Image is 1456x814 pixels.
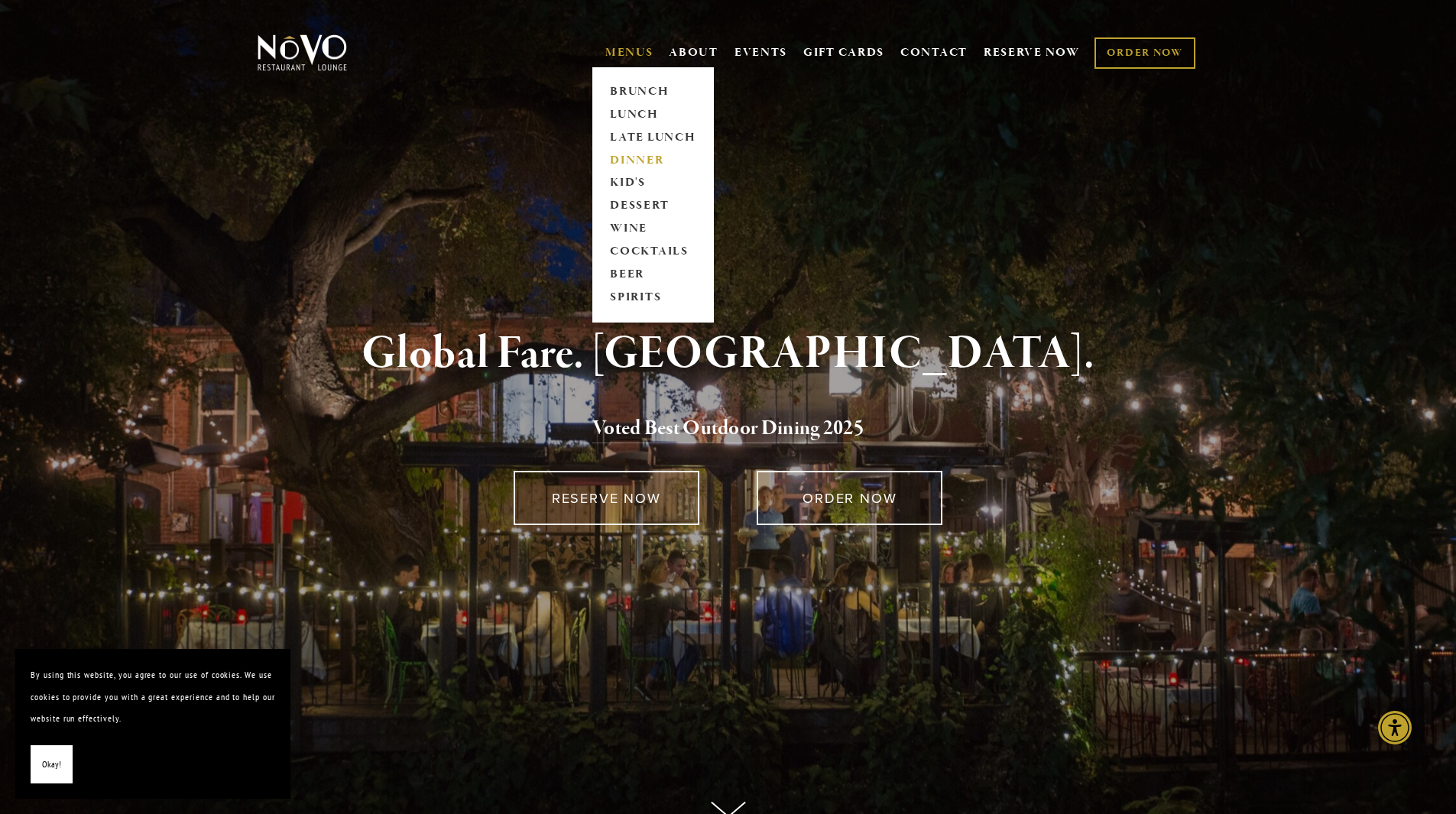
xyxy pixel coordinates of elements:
[605,149,701,172] a: DINNER
[605,241,701,264] a: COCKTAILS
[605,172,701,195] a: KID'S
[605,45,653,60] a: MENUS
[605,80,701,103] a: BRUNCH
[605,287,701,310] a: SPIRITS
[42,754,61,776] span: Okay!
[31,664,275,730] p: By using this website, you agree to our use of cookies. We use cookies to provide you with a grea...
[605,195,701,218] a: DESSERT
[734,45,787,60] a: EVENTS
[803,38,884,67] a: GIFT CARDS
[605,264,701,287] a: BEER
[605,218,701,241] a: WINE
[605,126,701,149] a: LATE LUNCH
[669,45,718,60] a: ABOUT
[255,34,350,72] img: Novo Restaurant &amp; Lounge
[1094,37,1195,69] a: ORDER NOW
[900,38,968,67] a: CONTACT
[283,413,1174,445] h2: 5
[1378,711,1412,744] div: Accessibility Menu
[592,415,854,444] a: Voted Best Outdoor Dining 202
[984,38,1080,67] a: RESERVE NOW
[514,471,699,525] a: RESERVE NOW
[757,471,942,525] a: ORDER NOW
[31,745,73,784] button: Okay!
[605,103,701,126] a: LUNCH
[362,325,1094,383] strong: Global Fare. [GEOGRAPHIC_DATA].
[15,649,290,799] section: Cookie banner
